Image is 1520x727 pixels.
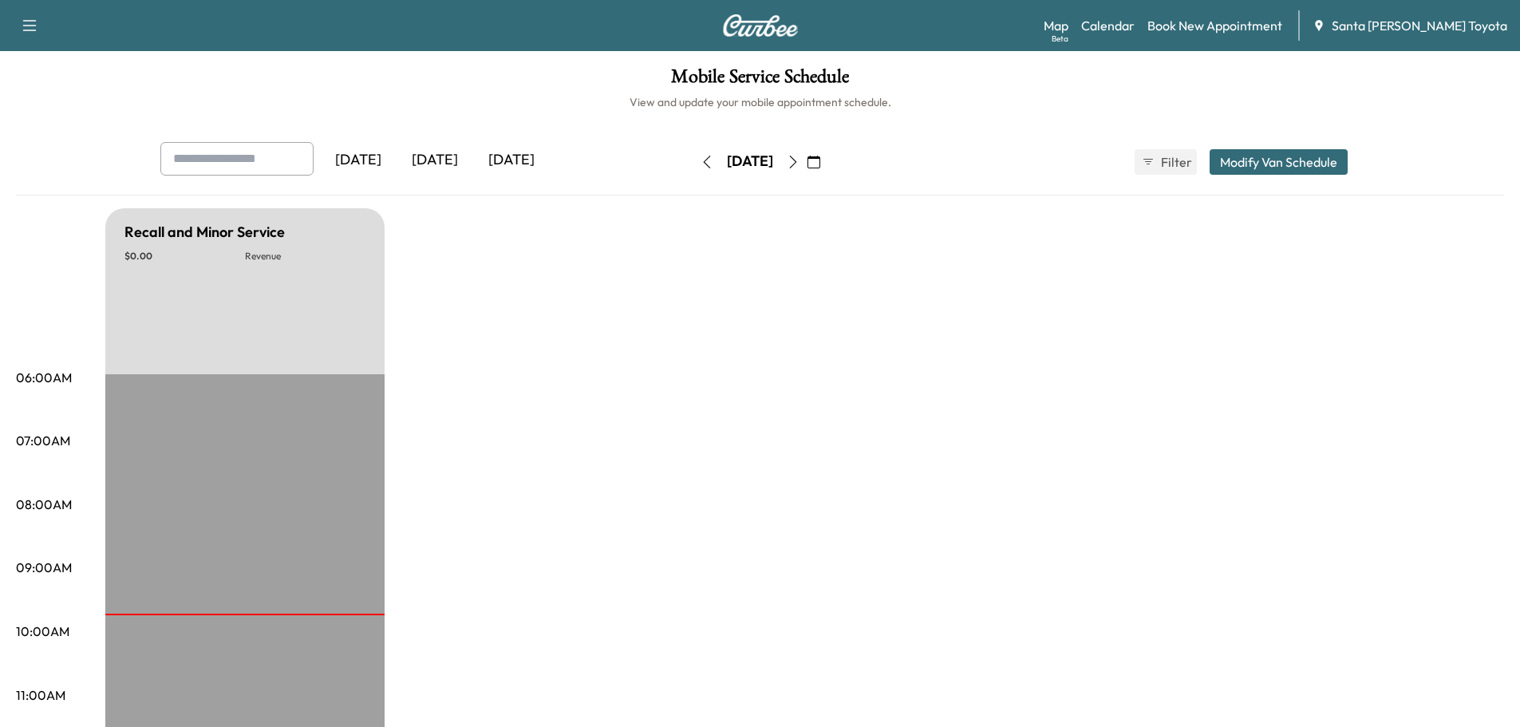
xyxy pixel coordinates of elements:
p: 09:00AM [16,558,72,577]
button: Modify Van Schedule [1210,149,1348,175]
p: 11:00AM [16,686,65,705]
div: [DATE] [473,142,550,179]
a: Calendar [1081,16,1135,35]
p: 08:00AM [16,495,72,514]
a: MapBeta [1044,16,1068,35]
p: 07:00AM [16,431,70,450]
div: Beta [1052,33,1068,45]
img: Curbee Logo [722,14,799,37]
a: Book New Appointment [1147,16,1282,35]
p: 06:00AM [16,368,72,387]
p: Revenue [245,250,365,263]
button: Filter [1135,149,1197,175]
h5: Recall and Minor Service [124,221,285,243]
div: [DATE] [397,142,473,179]
p: 10:00AM [16,622,69,641]
h6: View and update your mobile appointment schedule. [16,94,1504,110]
div: [DATE] [320,142,397,179]
h1: Mobile Service Schedule [16,67,1504,94]
span: Santa [PERSON_NAME] Toyota [1332,16,1507,35]
span: Filter [1161,152,1190,172]
div: [DATE] [727,152,773,172]
p: $ 0.00 [124,250,245,263]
